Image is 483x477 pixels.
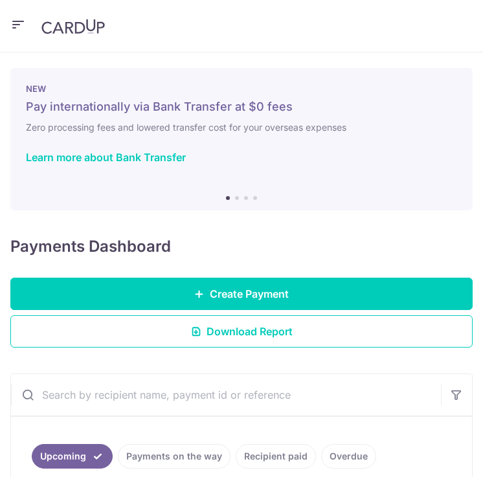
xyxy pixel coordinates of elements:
h4: Payments Dashboard [10,236,171,257]
a: Create Payment [10,278,473,310]
a: Overdue [321,444,376,469]
h6: Zero processing fees and lowered transfer cost for your overseas expenses [26,120,457,135]
span: Download Report [207,324,293,339]
img: CardUp [41,19,105,34]
p: NEW [26,83,457,94]
a: Download Report [10,315,473,348]
a: Learn more about Bank Transfer [26,151,186,164]
input: Search by recipient name, payment id or reference [11,374,441,416]
h5: Pay internationally via Bank Transfer at $0 fees [26,99,457,115]
a: Upcoming [32,444,113,469]
a: Payments on the way [118,444,230,469]
a: Recipient paid [236,444,316,469]
span: Create Payment [210,286,289,302]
